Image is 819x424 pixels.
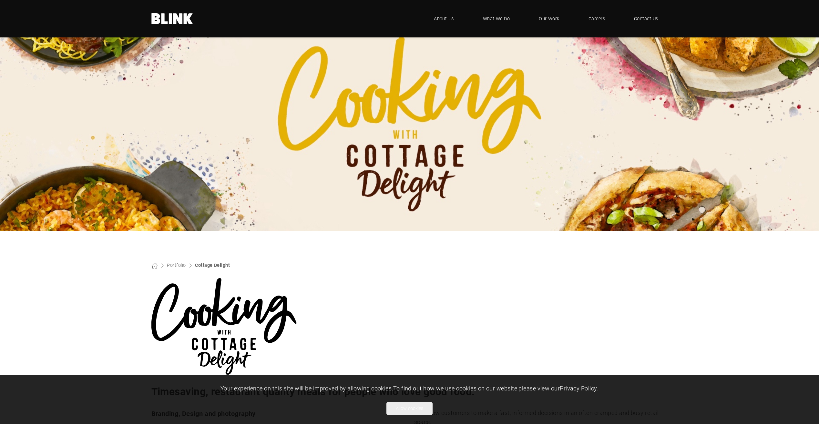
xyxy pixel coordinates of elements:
a: Careers [579,9,615,28]
span: Contact Us [634,15,658,22]
span: About Us [434,15,454,22]
span: Your experience on this site will be improved by allowing cookies. To find out how we use cookies... [220,384,599,392]
a: Portfolio [167,262,186,268]
span: Careers [589,15,605,22]
img: Cottage Delight [151,278,297,375]
a: Cottage Delight [195,262,230,268]
span: What We Do [483,15,510,22]
a: Privacy Policy [560,384,597,392]
a: What We Do [473,9,520,28]
span: Our Work [539,15,559,22]
a: About Us [424,9,464,28]
a: Our Work [529,9,569,28]
button: Allow cookies [386,402,433,415]
a: Contact Us [624,9,668,28]
a: Home [151,13,193,24]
